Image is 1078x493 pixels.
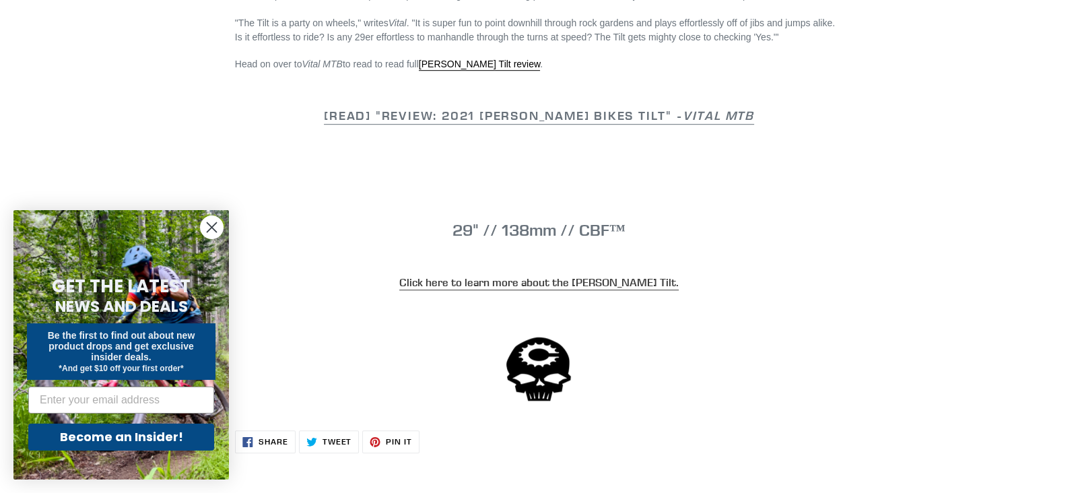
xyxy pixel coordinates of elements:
span: "The Tilt is a party on wheels," writes . "It is super fun to point downhill through rock gardens... [235,18,835,42]
span: Pin it [386,438,412,446]
input: Enter your email address [28,387,214,414]
span: Share [259,438,288,446]
h3: 29" // 138mm // CBF™ [235,220,843,240]
em: Vital MTB [302,59,342,69]
span: Be the first to find out about new product drops and get exclusive insider deals. [48,330,195,362]
button: Close dialog [200,216,224,239]
a: Click here to learn more about the [PERSON_NAME] Tilt. [399,275,679,290]
a: [READ] "Review: 2021 [PERSON_NAME] Bikes Tilt" -Vital MTB [324,108,754,125]
p: Head on over to to read to read full . [235,57,843,71]
em: Vital MTB [683,108,754,123]
strong: Click here to learn more about the [PERSON_NAME] Tilt. [399,275,679,289]
a: [PERSON_NAME] Tilt review [419,59,541,71]
img: CBSkull-Icon-01_100x100.png [505,335,572,403]
button: Become an Insider! [28,424,214,451]
span: Tweet [323,438,352,446]
span: GET THE LATEST [52,274,191,298]
em: Vital [389,18,407,28]
span: *And get $10 off your first order* [59,364,183,373]
span: NEWS AND DEALS [55,296,188,317]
